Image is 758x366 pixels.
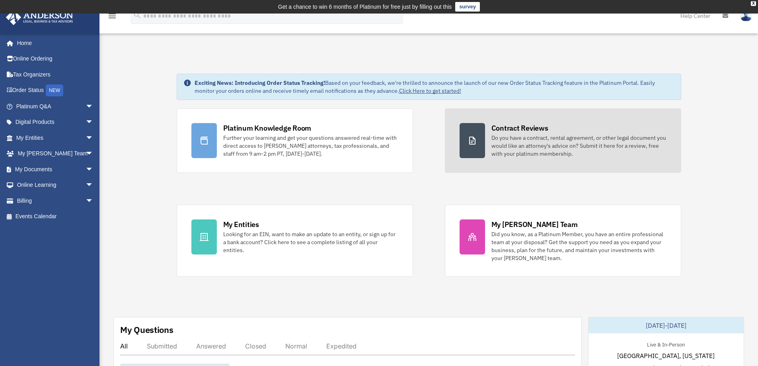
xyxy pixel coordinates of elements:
a: Platinum Q&Aarrow_drop_down [6,98,105,114]
div: Live & In-Person [641,340,691,348]
div: Platinum Knowledge Room [223,123,312,133]
div: Submitted [147,342,177,350]
strong: Exciting News: Introducing Order Status Tracking! [195,79,325,86]
div: All [120,342,128,350]
div: NEW [46,84,63,96]
div: Do you have a contract, rental agreement, or other legal document you would like an attorney's ad... [491,134,666,158]
div: Closed [245,342,266,350]
a: My Documentsarrow_drop_down [6,161,105,177]
span: arrow_drop_down [86,130,101,146]
a: survey [455,2,480,12]
span: [GEOGRAPHIC_DATA], [US_STATE] [617,351,715,360]
a: Online Ordering [6,51,105,67]
div: Normal [285,342,307,350]
span: arrow_drop_down [86,146,101,162]
a: My [PERSON_NAME] Team Did you know, as a Platinum Member, you have an entire professional team at... [445,205,681,277]
span: arrow_drop_down [86,177,101,194]
img: Anderson Advisors Platinum Portal [4,10,76,25]
div: Did you know, as a Platinum Member, you have an entire professional team at your disposal? Get th... [491,230,666,262]
a: Platinum Knowledge Room Further your learning and get your questions answered real-time with dire... [177,108,413,173]
a: My [PERSON_NAME] Teamarrow_drop_down [6,146,105,162]
span: arrow_drop_down [86,193,101,209]
div: Get a chance to win 6 months of Platinum for free just by filling out this [278,2,452,12]
a: Tax Organizers [6,67,105,82]
div: Expedited [326,342,357,350]
span: arrow_drop_down [86,98,101,115]
i: search [133,11,142,20]
i: menu [107,11,117,21]
a: Order StatusNEW [6,82,105,99]
a: Online Learningarrow_drop_down [6,177,105,193]
a: My Entitiesarrow_drop_down [6,130,105,146]
a: Home [6,35,101,51]
div: close [751,1,756,6]
div: Answered [196,342,226,350]
a: Click Here to get started! [399,87,461,94]
a: Billingarrow_drop_down [6,193,105,209]
div: My [PERSON_NAME] Team [491,219,578,229]
a: Events Calendar [6,209,105,225]
a: Digital Productsarrow_drop_down [6,114,105,130]
div: [DATE]-[DATE] [588,317,744,333]
a: My Entities Looking for an EIN, want to make an update to an entity, or sign up for a bank accoun... [177,205,413,277]
div: Further your learning and get your questions answered real-time with direct access to [PERSON_NAM... [223,134,398,158]
div: My Entities [223,219,259,229]
div: My Questions [120,324,173,336]
div: Based on your feedback, we're thrilled to announce the launch of our new Order Status Tracking fe... [195,79,674,95]
span: arrow_drop_down [86,161,101,178]
span: arrow_drop_down [86,114,101,131]
a: Contract Reviews Do you have a contract, rental agreement, or other legal document you would like... [445,108,681,173]
div: Looking for an EIN, want to make an update to an entity, or sign up for a bank account? Click her... [223,230,398,254]
img: User Pic [740,10,752,22]
div: Contract Reviews [491,123,548,133]
a: menu [107,14,117,21]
